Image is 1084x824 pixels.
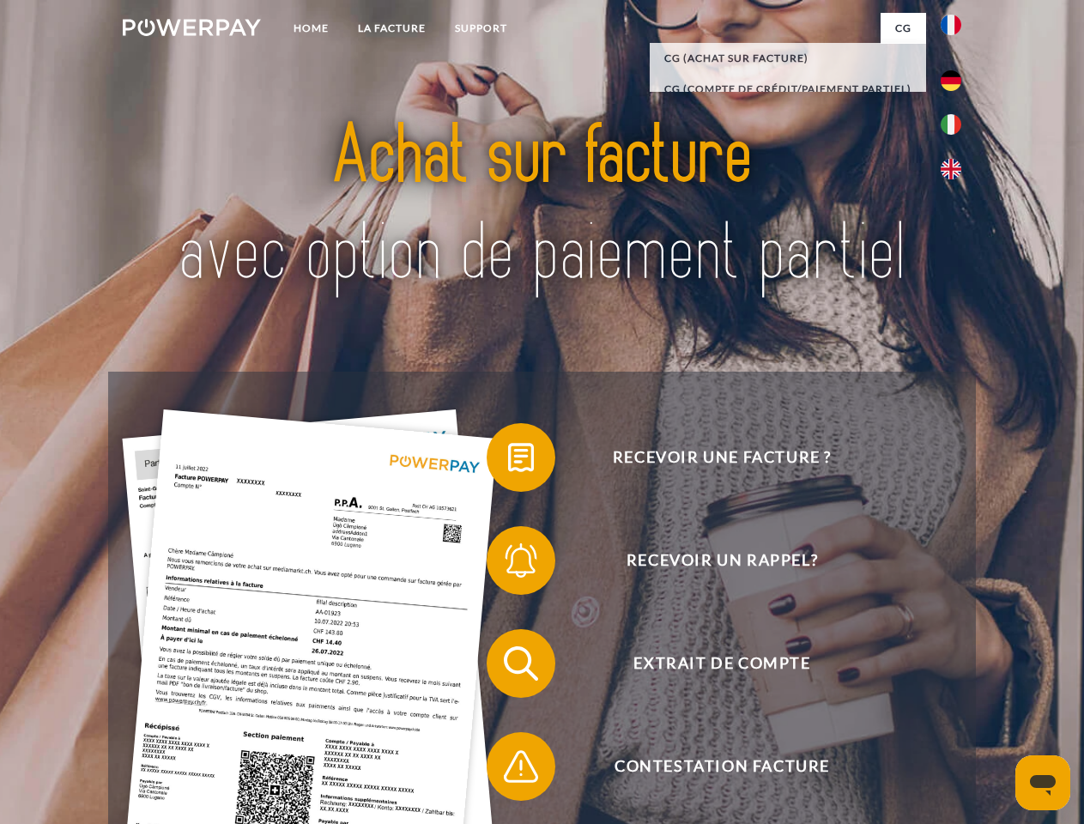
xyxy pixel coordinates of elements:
[500,745,542,788] img: qb_warning.svg
[487,732,933,801] button: Contestation Facture
[500,539,542,582] img: qb_bell.svg
[941,15,961,35] img: fr
[500,642,542,685] img: qb_search.svg
[487,423,933,492] button: Recevoir une facture ?
[440,13,522,44] a: Support
[512,526,932,595] span: Recevoir un rappel?
[279,13,343,44] a: Home
[487,526,933,595] button: Recevoir un rappel?
[123,19,261,36] img: logo-powerpay-white.svg
[512,732,932,801] span: Contestation Facture
[941,70,961,91] img: de
[650,43,926,74] a: CG (achat sur facture)
[941,114,961,135] img: it
[1015,755,1070,810] iframe: Bouton de lancement de la fenêtre de messagerie
[164,82,920,329] img: title-powerpay_fr.svg
[941,159,961,179] img: en
[512,629,932,698] span: Extrait de compte
[881,13,926,44] a: CG
[487,629,933,698] button: Extrait de compte
[512,423,932,492] span: Recevoir une facture ?
[343,13,440,44] a: LA FACTURE
[650,74,926,105] a: CG (Compte de crédit/paiement partiel)
[500,436,542,479] img: qb_bill.svg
